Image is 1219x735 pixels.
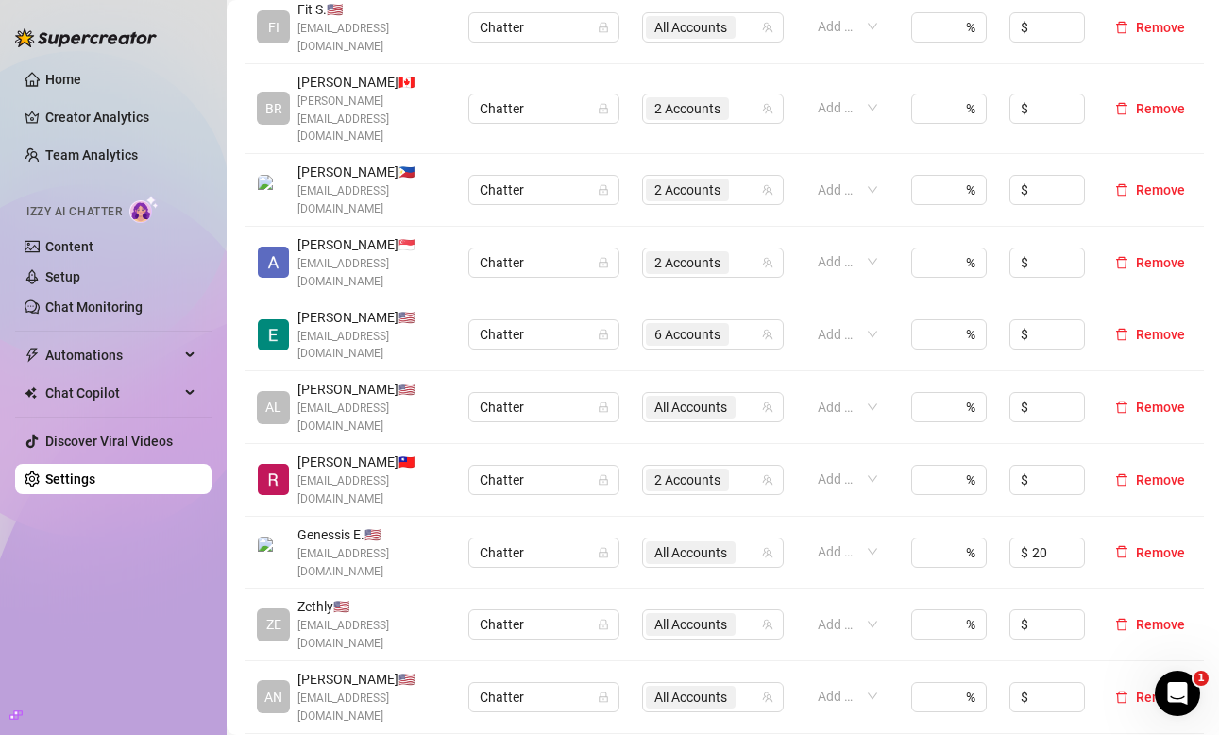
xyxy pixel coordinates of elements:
span: team [762,402,773,413]
span: Remove [1136,182,1185,197]
span: All Accounts [654,397,727,418]
span: [PERSON_NAME] 🇺🇸 [297,379,446,400]
span: Remove [1136,101,1185,116]
span: 2 Accounts [654,179,720,200]
span: delete [1115,183,1128,197]
span: All Accounts [646,686,736,709]
span: ZE [266,614,281,635]
span: lock [598,619,609,630]
img: logo-BBDzfeDw.svg [15,28,157,47]
span: Chatter [480,176,608,204]
button: Remove [1108,323,1193,346]
span: BR [265,98,282,119]
span: Remove [1136,255,1185,270]
span: [EMAIL_ADDRESS][DOMAIN_NAME] [297,690,446,726]
span: Chatter [480,538,608,567]
span: delete [1115,328,1128,341]
span: Remove [1136,545,1185,560]
a: Home [45,72,81,87]
button: Remove [1108,613,1193,636]
a: Content [45,239,93,254]
span: Chatter [480,13,608,42]
span: Chatter [480,683,608,711]
span: team [762,257,773,268]
img: Emily Scruggs [258,319,289,350]
span: [EMAIL_ADDRESS][DOMAIN_NAME] [297,20,446,56]
a: Setup [45,269,80,284]
span: lock [598,184,609,196]
a: Settings [45,471,95,487]
span: All Accounts [646,396,736,419]
span: 2 Accounts [646,469,729,491]
span: Chatter [480,393,608,421]
img: Chat Copilot [25,386,37,400]
img: Genessis Enriquez [258,537,289,568]
img: AI Chatter [129,196,159,223]
iframe: Intercom live chat [1155,671,1200,716]
img: Jonna Belle Laganzon [258,175,289,206]
span: 6 Accounts [654,324,720,345]
span: Remove [1136,400,1185,415]
span: Remove [1136,617,1185,632]
span: All Accounts [646,613,736,636]
span: [EMAIL_ADDRESS][DOMAIN_NAME] [297,617,446,653]
button: Remove [1108,469,1193,491]
span: [EMAIL_ADDRESS][DOMAIN_NAME] [297,255,446,291]
span: AN [264,687,282,708]
span: Chatter [480,94,608,123]
span: 2 Accounts [646,251,729,274]
span: 2 Accounts [654,252,720,273]
span: delete [1115,21,1128,34]
span: lock [598,22,609,33]
span: Chatter [480,320,608,349]
span: [PERSON_NAME] 🇨🇦 [297,72,446,93]
span: lock [598,692,609,703]
span: [EMAIL_ADDRESS][DOMAIN_NAME] [297,328,446,364]
span: [EMAIL_ADDRESS][DOMAIN_NAME] [297,545,446,581]
button: Remove [1108,686,1193,709]
button: Remove [1108,97,1193,120]
span: 2 Accounts [654,98,720,119]
span: team [762,103,773,114]
span: All Accounts [654,17,727,38]
span: delete [1115,401,1128,414]
a: Chat Monitoring [45,299,143,315]
span: Genessis E. 🇺🇸 [297,524,446,545]
span: delete [1115,256,1128,269]
span: [EMAIL_ADDRESS][DOMAIN_NAME] [297,182,446,218]
span: Remove [1136,690,1185,705]
span: All Accounts [654,687,727,708]
span: Automations [45,340,179,370]
span: lock [598,474,609,486]
span: team [762,692,773,703]
span: team [762,184,773,196]
span: Remove [1136,20,1185,35]
span: All Accounts [654,614,727,635]
span: Chatter [480,610,608,639]
span: [PERSON_NAME] 🇹🇼 [297,452,446,472]
span: Chatter [480,248,608,277]
span: Chatter [480,466,608,494]
span: AL [265,397,281,418]
span: team [762,474,773,486]
span: delete [1115,473,1128,487]
span: All Accounts [646,541,736,564]
a: Discover Viral Videos [45,434,173,449]
span: All Accounts [654,542,727,563]
span: thunderbolt [25,348,40,363]
span: FI [268,17,279,38]
span: lock [598,402,609,413]
span: team [762,619,773,630]
span: Zethly 🇺🇸 [297,596,446,617]
span: 6 Accounts [646,323,729,346]
span: build [9,709,23,722]
a: Creator Analytics [45,102,196,132]
span: 2 Accounts [646,97,729,120]
span: lock [598,257,609,268]
img: Renz Myr [258,464,289,495]
span: Remove [1136,472,1185,487]
span: [EMAIL_ADDRESS][DOMAIN_NAME] [297,400,446,436]
span: delete [1115,691,1128,704]
span: lock [598,103,609,114]
span: [PERSON_NAME] 🇸🇬 [297,234,446,255]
